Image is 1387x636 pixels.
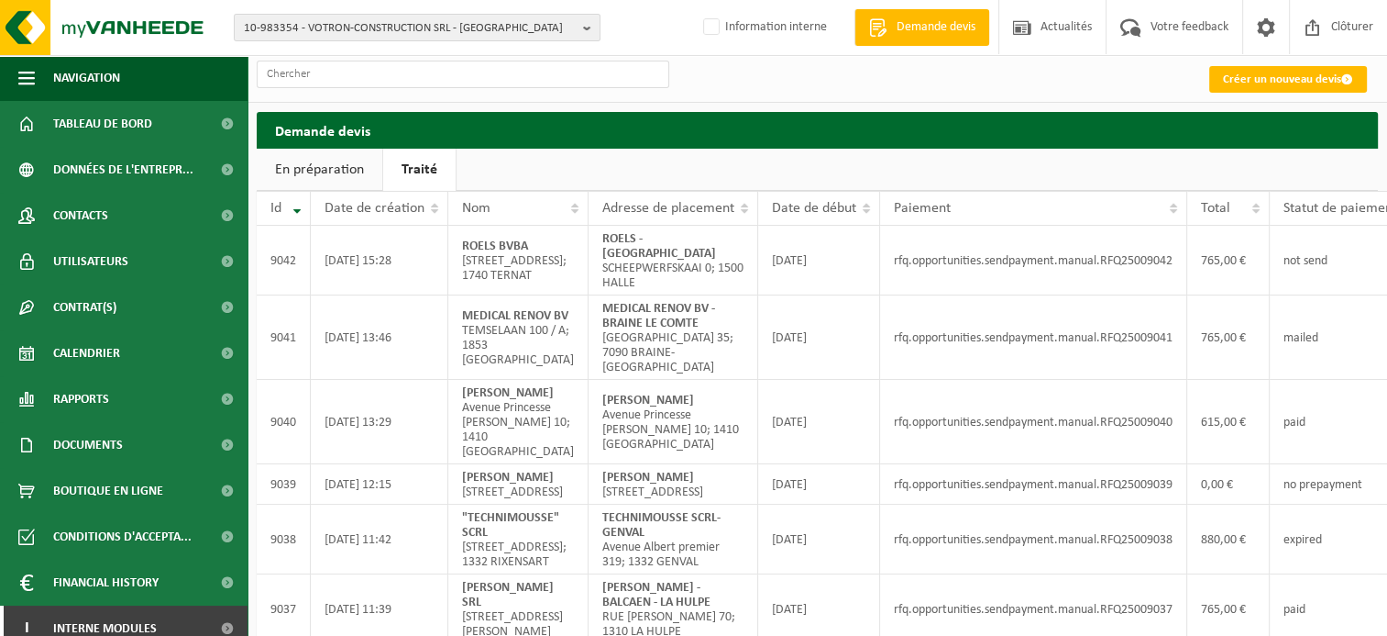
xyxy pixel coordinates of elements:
[854,9,989,46] a: Demande devis
[53,101,152,147] span: Tableau de bord
[448,464,589,505] td: [STREET_ADDRESS]
[270,201,281,216] span: Id
[880,464,1187,505] td: rfq.opportunities.sendpayment.manual.RFQ25009039
[1187,380,1270,464] td: 615,00 €
[462,386,554,400] strong: [PERSON_NAME]
[462,511,559,540] strong: "TECHNIMOUSSE" SCRL
[257,505,311,575] td: 9038
[462,309,568,323] strong: MEDICAL RENOV BV
[53,55,120,101] span: Navigation
[880,296,1187,380] td: rfq.opportunities.sendpayment.manual.RFQ25009041
[257,61,669,88] input: Chercher
[602,581,710,609] strong: [PERSON_NAME] - BALCAEN - LA HULPE
[772,201,856,216] span: Date de début
[257,226,311,296] td: 9042
[589,296,758,380] td: [GEOGRAPHIC_DATA] 35; 7090 BRAINE-[GEOGRAPHIC_DATA]
[257,380,311,464] td: 9040
[880,505,1187,575] td: rfq.opportunities.sendpayment.manual.RFQ25009038
[53,468,163,514] span: Boutique en ligne
[1283,533,1322,547] span: expired
[311,296,448,380] td: [DATE] 13:46
[1283,478,1362,492] span: no prepayment
[53,376,109,422] span: Rapports
[53,330,120,376] span: Calendrier
[1187,226,1270,296] td: 765,00 €
[1283,254,1327,268] span: not send
[758,296,880,380] td: [DATE]
[758,464,880,505] td: [DATE]
[311,505,448,575] td: [DATE] 11:42
[53,514,192,560] span: Conditions d'accepta...
[448,505,589,575] td: [STREET_ADDRESS]; 1332 RIXENSART
[462,581,554,609] strong: [PERSON_NAME] SRL
[257,149,382,191] a: En préparation
[758,380,880,464] td: [DATE]
[448,380,589,464] td: Avenue Princesse [PERSON_NAME] 10; 1410 [GEOGRAPHIC_DATA]
[589,380,758,464] td: Avenue Princesse [PERSON_NAME] 10; 1410 [GEOGRAPHIC_DATA]
[699,14,827,41] label: Information interne
[53,422,123,468] span: Documents
[602,511,721,540] strong: TECHNIMOUSSE SCRL-GENVAL
[462,471,554,485] strong: [PERSON_NAME]
[1187,296,1270,380] td: 765,00 €
[448,296,589,380] td: TEMSELAAN 100 / A; 1853 [GEOGRAPHIC_DATA]
[311,226,448,296] td: [DATE] 15:28
[758,226,880,296] td: [DATE]
[602,471,694,485] strong: [PERSON_NAME]
[1283,416,1305,430] span: paid
[53,285,116,330] span: Contrat(s)
[383,149,456,191] a: Traité
[448,226,589,296] td: [STREET_ADDRESS]; 1740 TERNAT
[880,226,1187,296] td: rfq.opportunities.sendpayment.manual.RFQ25009042
[462,201,490,216] span: Nom
[244,15,576,42] span: 10-983354 - VOTRON-CONSTRUCTION SRL - [GEOGRAPHIC_DATA]
[311,380,448,464] td: [DATE] 13:29
[53,560,159,606] span: Financial History
[1283,603,1305,617] span: paid
[892,18,980,37] span: Demande devis
[1187,464,1270,505] td: 0,00 €
[602,232,716,261] strong: ROELS - [GEOGRAPHIC_DATA]
[311,464,448,505] td: [DATE] 12:15
[1187,505,1270,575] td: 880,00 €
[602,394,694,407] strong: [PERSON_NAME]
[589,505,758,575] td: Avenue Albert premier 319; 1332 GENVAL
[53,239,128,285] span: Utilisateurs
[234,14,600,41] button: 10-983354 - VOTRON-CONSTRUCTION SRL - [GEOGRAPHIC_DATA]
[53,193,108,239] span: Contacts
[257,112,1378,148] h2: Demande devis
[1201,201,1230,216] span: Total
[257,296,311,380] td: 9041
[462,240,528,253] strong: ROELS BVBA
[53,147,193,193] span: Données de l'entrepr...
[880,380,1187,464] td: rfq.opportunities.sendpayment.manual.RFQ25009040
[589,464,758,505] td: [STREET_ADDRESS]
[1209,66,1367,93] a: Créer un nouveau devis
[602,201,734,216] span: Adresse de placement
[257,464,311,505] td: 9039
[894,201,951,216] span: Paiement
[602,302,715,330] strong: MEDICAL RENOV BV - BRAINE LE COMTE
[758,505,880,575] td: [DATE]
[325,201,424,216] span: Date de création
[589,226,758,296] td: SCHEEPWERFSKAAI 0; 1500 HALLE
[1283,331,1318,345] span: mailed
